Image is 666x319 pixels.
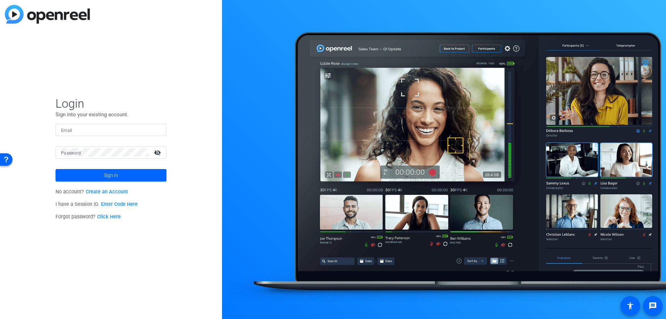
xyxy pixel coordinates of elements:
mat-icon: visibility_off [150,148,166,158]
mat-icon: message [649,302,657,310]
a: Create an Account [86,189,128,195]
mat-label: Password [61,151,81,156]
span: Sign in [104,167,118,184]
button: Sign in [55,169,166,182]
p: Sign into your existing account. [55,111,166,118]
a: Enter Code Here [101,201,138,207]
a: Click Here [97,214,121,220]
span: I have a Session ID. [55,201,138,207]
mat-label: Email [61,128,72,133]
span: No account? [55,189,128,195]
img: blue-gradient.svg [5,5,90,24]
mat-icon: accessibility [626,302,634,310]
span: Login [55,96,166,111]
input: Enter Email Address [61,126,161,134]
span: Forgot password? [55,214,121,220]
